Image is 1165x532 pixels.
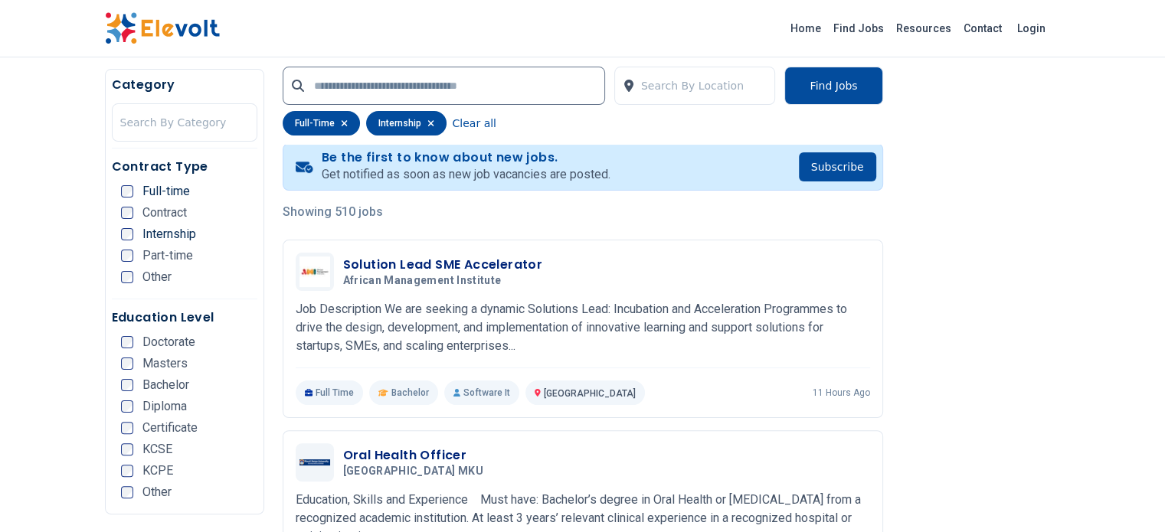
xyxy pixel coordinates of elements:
input: Other [121,486,133,498]
input: Masters [121,357,133,370]
div: full-time [283,111,360,135]
p: Job Description We are seeking a dynamic Solutions Lead: Incubation and Acceleration Programmes t... [296,300,870,355]
img: Elevolt [105,12,220,44]
span: Bachelor [142,379,189,391]
iframe: Chat Widget [1088,459,1165,532]
h5: Education Level [112,308,257,327]
span: [GEOGRAPHIC_DATA] [544,388,636,399]
a: African Management InstituteSolution Lead SME AcceleratorAfrican Management InstituteJob Descript... [296,253,870,405]
span: KCPE [142,465,173,477]
span: Other [142,486,172,498]
input: Bachelor [121,379,133,391]
span: KCSE [142,443,172,455]
h5: Category [112,76,257,94]
a: Home [784,16,827,41]
span: Bachelor [391,387,429,399]
a: Contact [957,16,1008,41]
a: Find Jobs [827,16,890,41]
span: Internship [142,228,196,240]
span: Full-time [142,185,190,197]
span: Contract [142,207,187,219]
h5: Contract Type [112,158,257,176]
h4: Be the first to know about new jobs. [322,150,610,165]
input: Diploma [121,400,133,413]
a: Resources [890,16,957,41]
span: Part-time [142,250,193,262]
button: Clear all [453,111,496,135]
input: KCPE [121,465,133,477]
span: Doctorate [142,336,195,348]
span: Certificate [142,422,198,434]
button: Subscribe [799,152,876,181]
h3: Solution Lead SME Accelerator [343,256,543,274]
input: Certificate [121,422,133,434]
p: Full Time [296,380,364,405]
p: Software It [444,380,519,405]
span: Other [142,271,172,283]
input: Full-time [121,185,133,197]
img: Mount Kenya University MKU [299,459,330,465]
p: Showing 510 jobs [283,203,883,221]
button: Find Jobs [784,67,882,105]
p: Get notified as soon as new job vacancies are posted. [322,165,610,184]
div: internship [366,111,447,135]
p: 11 hours ago [813,387,870,399]
input: Doctorate [121,336,133,348]
h3: Oral Health Officer [343,446,489,465]
input: Internship [121,228,133,240]
img: African Management Institute [299,256,330,287]
input: KCSE [121,443,133,455]
input: Part-time [121,250,133,262]
a: Login [1008,13,1055,44]
span: Masters [142,357,188,370]
span: African Management Institute [343,274,502,288]
span: Diploma [142,400,187,413]
input: Other [121,271,133,283]
input: Contract [121,207,133,219]
span: [GEOGRAPHIC_DATA] MKU [343,465,483,478]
